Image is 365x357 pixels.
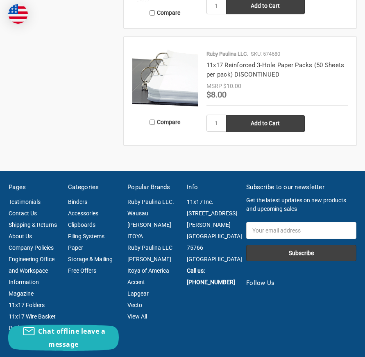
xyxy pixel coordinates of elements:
a: 11x17 Wire Basket Desk Trays [9,313,56,331]
a: Clipboards [68,221,95,228]
label: Compare [132,6,198,20]
span: Chat offline leave a message [38,327,105,349]
h5: Pages [9,183,59,192]
a: Free Offers [68,267,96,274]
a: About Us [9,233,32,240]
h5: Follow Us [246,278,356,288]
a: Shipping & Returns [9,221,57,228]
a: Engineering Office and Workspace Information Magazine [9,256,54,297]
a: Ruby Paulina LLC. [127,199,174,205]
input: Compare [150,10,155,16]
a: [PERSON_NAME] [127,221,171,228]
img: duty and tax information for United States [8,4,28,24]
a: Call us: [PHONE_NUMBER] [187,267,235,285]
h5: Popular Brands [127,183,178,192]
img: 11x17 Reinforced 3-Hole Paper Packs (50 Sheets per pack) DISCONTINUED [132,45,198,111]
a: Storage & Mailing [68,256,113,262]
h5: Subscribe to our newsletter [246,183,356,192]
a: Accent [127,279,145,285]
a: Filing Systems [68,233,104,240]
a: Contact Us [9,210,37,217]
a: 11x17 Reinforced 3-Hole Paper Packs (50 Sheets per pack) DISCONTINUED [206,61,345,78]
a: ITOYA [127,233,143,240]
label: Compare [132,115,198,129]
p: Get the latest updates on new products and upcoming sales [246,196,356,213]
span: $8.00 [206,90,227,99]
a: Ruby Paulina LLC [127,244,172,251]
a: View All [127,313,147,320]
a: Paper [68,244,83,251]
address: 11x17 Inc. [STREET_ADDRESS][PERSON_NAME] [GEOGRAPHIC_DATA] 75766 [GEOGRAPHIC_DATA] [187,196,238,265]
p: Ruby Paulina LLC. [206,50,248,58]
a: Binders [68,199,87,205]
p: SKU: 574680 [251,50,280,58]
h5: Categories [68,183,119,192]
h5: Info [187,183,238,192]
a: Company Policies [9,244,54,251]
a: Accessories [68,210,98,217]
a: Lapgear [127,290,149,297]
a: [PERSON_NAME] [127,256,171,262]
input: Your email address [246,222,356,239]
button: Chat offline leave a message [8,325,119,351]
input: Compare [150,120,155,125]
input: Add to Cart [226,115,305,132]
a: Wausau [127,210,148,217]
span: $10.00 [223,83,241,89]
a: Itoya of America [127,267,169,274]
input: Subscribe [246,245,356,261]
a: Vecto [127,302,142,308]
div: MSRP [206,82,222,90]
a: Testimonials [9,199,41,205]
a: 11x17 Folders [9,302,45,308]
